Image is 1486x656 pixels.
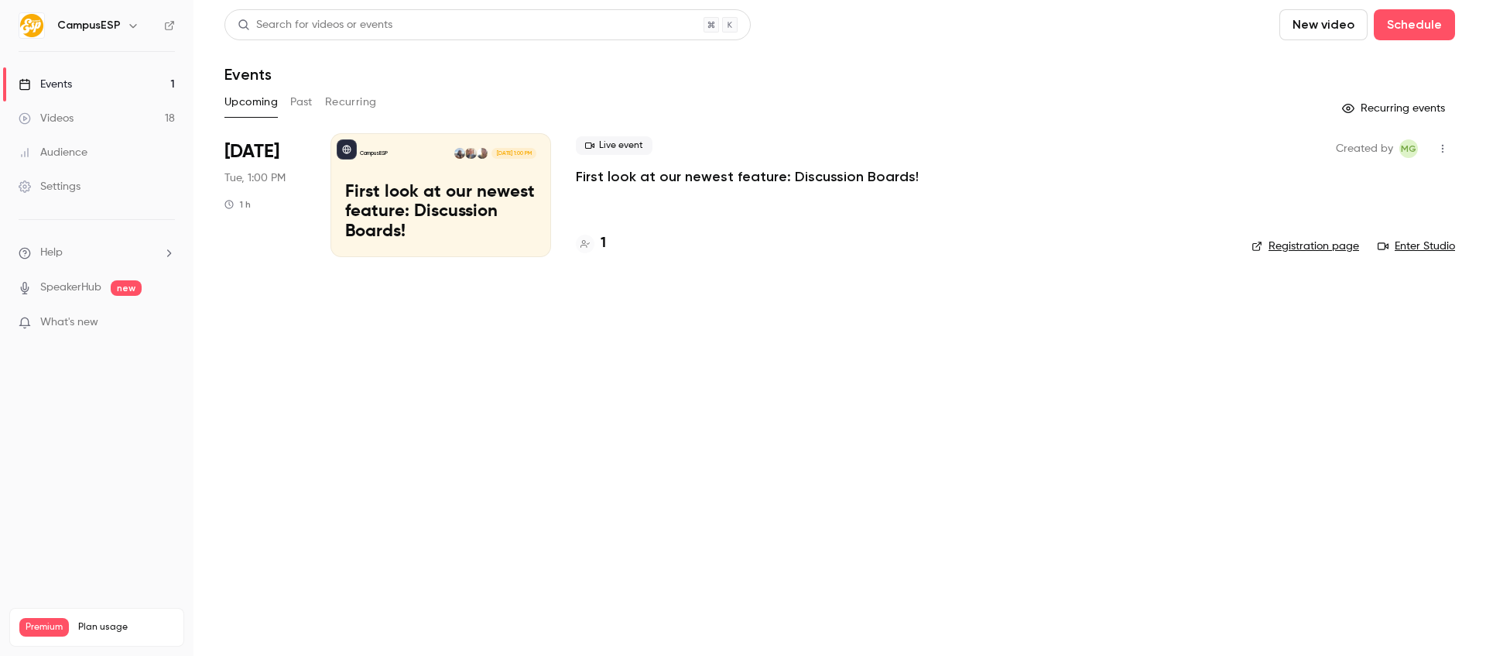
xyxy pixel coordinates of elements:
div: Settings [19,179,80,194]
span: [DATE] 1:00 PM [491,148,536,159]
a: 1 [576,233,606,254]
h6: CampusESP [57,18,121,33]
button: New video [1279,9,1368,40]
div: Videos [19,111,74,126]
span: Premium [19,618,69,637]
div: 1 h [224,198,251,211]
li: help-dropdown-opener [19,245,175,261]
span: Melissa Greiner [1399,139,1418,158]
p: First look at our newest feature: Discussion Boards! [345,183,536,242]
iframe: Noticeable Trigger [156,316,175,330]
button: Past [290,90,313,115]
div: Audience [19,145,87,160]
img: Tiffany Zheng [454,148,465,159]
button: Schedule [1374,9,1455,40]
button: Upcoming [224,90,278,115]
span: MG [1401,139,1416,158]
span: Help [40,245,63,261]
a: First look at our newest feature: Discussion Boards!CampusESPDanielle DreeszenGavin GrivnaTiffany... [330,133,551,257]
div: Events [19,77,72,92]
span: Tue, 1:00 PM [224,170,286,186]
button: Recurring events [1335,96,1455,121]
span: Created by [1336,139,1393,158]
a: Registration page [1251,239,1359,254]
a: SpeakerHub [40,280,101,296]
a: Enter Studio [1378,239,1455,254]
img: Danielle Dreeszen [477,148,488,159]
span: Live event [576,136,652,155]
span: [DATE] [224,139,279,164]
span: What's new [40,314,98,331]
h1: Events [224,65,272,84]
span: new [111,280,142,296]
img: Gavin Grivna [465,148,476,159]
p: CampusESP [360,149,388,157]
div: Search for videos or events [238,17,392,33]
h4: 1 [601,233,606,254]
a: First look at our newest feature: Discussion Boards! [576,167,919,186]
img: CampusESP [19,13,44,38]
span: Plan usage [78,621,174,634]
button: Recurring [325,90,377,115]
div: Sep 16 Tue, 1:00 PM (America/New York) [224,133,306,257]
